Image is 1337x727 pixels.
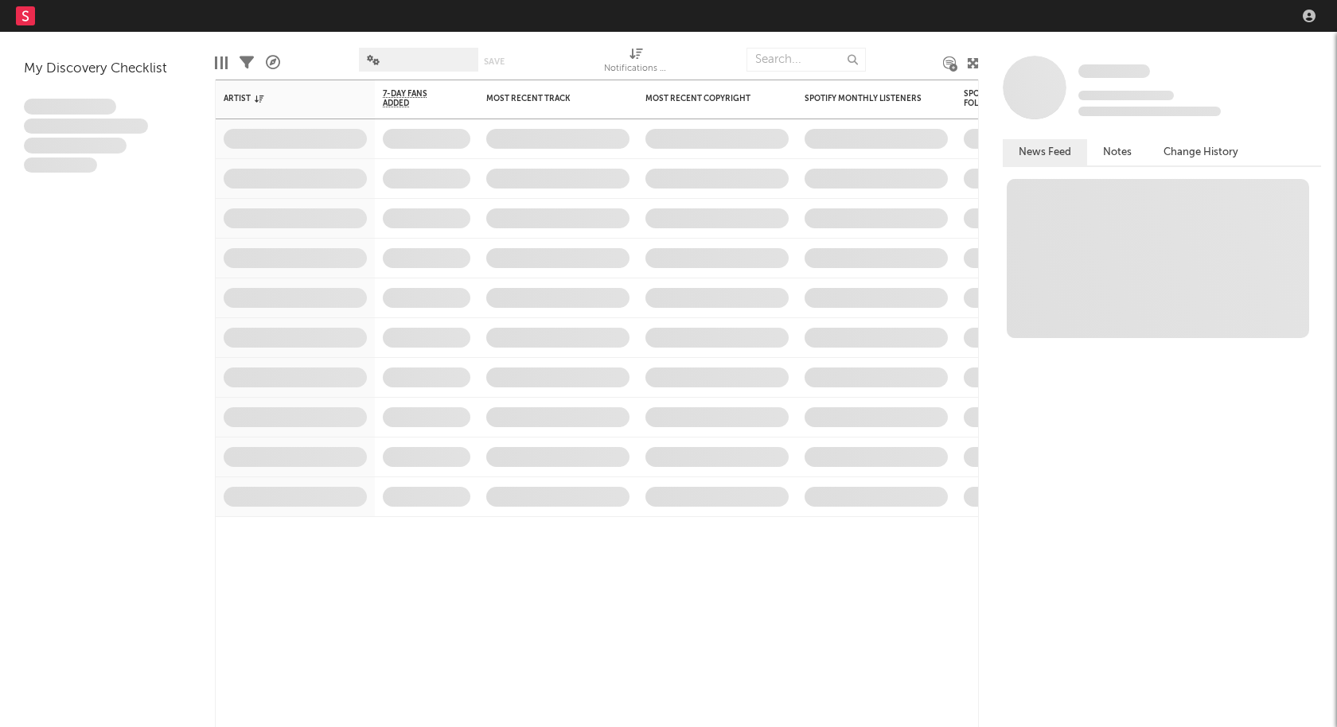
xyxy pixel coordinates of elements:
[24,157,97,173] span: Aliquam viverra
[1003,139,1087,165] button: News Feed
[964,89,1019,108] div: Spotify Followers
[484,57,505,66] button: Save
[1148,139,1254,165] button: Change History
[24,99,116,115] span: Lorem ipsum dolor
[1078,91,1174,100] span: Tracking Since: [DATE]
[1078,64,1150,80] a: Some Artist
[383,89,446,108] span: 7-Day Fans Added
[486,94,606,103] div: Most Recent Track
[604,60,668,79] div: Notifications (Artist)
[24,60,191,79] div: My Discovery Checklist
[240,40,254,86] div: Filters
[224,94,343,103] div: Artist
[266,40,280,86] div: A&R Pipeline
[805,94,924,103] div: Spotify Monthly Listeners
[1078,107,1221,116] span: 0 fans last week
[746,48,866,72] input: Search...
[604,40,668,86] div: Notifications (Artist)
[645,94,765,103] div: Most Recent Copyright
[215,40,228,86] div: Edit Columns
[1078,64,1150,78] span: Some Artist
[1087,139,1148,165] button: Notes
[24,138,127,154] span: Praesent ac interdum
[24,119,148,134] span: Integer aliquet in purus et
